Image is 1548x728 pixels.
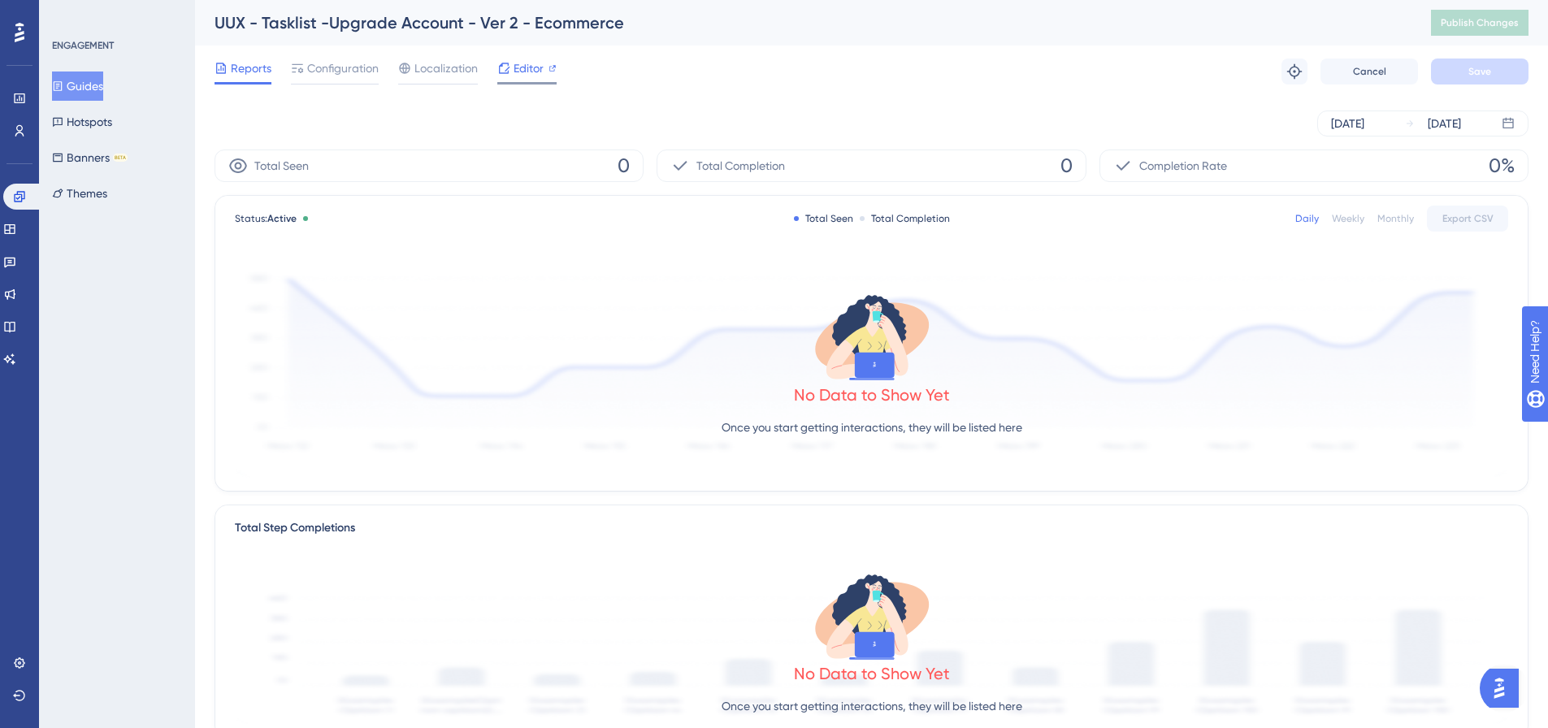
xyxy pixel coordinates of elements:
[1331,114,1364,133] div: [DATE]
[1431,10,1528,36] button: Publish Changes
[52,107,112,136] button: Hotspots
[215,11,1390,34] div: UUX - Tasklist -Upgrade Account - Ver 2 - Ecommerce
[1295,212,1319,225] div: Daily
[52,143,128,172] button: BannersBETA
[52,179,107,208] button: Themes
[860,212,950,225] div: Total Completion
[235,212,297,225] span: Status:
[1320,58,1418,84] button: Cancel
[696,156,785,175] span: Total Completion
[52,39,114,52] div: ENGAGEMENT
[113,154,128,162] div: BETA
[1353,65,1386,78] span: Cancel
[1428,114,1461,133] div: [DATE]
[1427,206,1508,232] button: Export CSV
[794,662,950,685] div: No Data to Show Yet
[1332,212,1364,225] div: Weekly
[794,212,853,225] div: Total Seen
[231,58,271,78] span: Reports
[254,156,309,175] span: Total Seen
[1441,16,1519,29] span: Publish Changes
[1442,212,1494,225] span: Export CSV
[514,58,544,78] span: Editor
[722,696,1022,716] p: Once you start getting interactions, they will be listed here
[38,4,102,24] span: Need Help?
[307,58,379,78] span: Configuration
[794,383,950,406] div: No Data to Show Yet
[1431,58,1528,84] button: Save
[1468,65,1491,78] span: Save
[1377,212,1414,225] div: Monthly
[722,418,1022,437] p: Once you start getting interactions, they will be listed here
[1480,664,1528,713] iframe: UserGuiding AI Assistant Launcher
[1139,156,1227,175] span: Completion Rate
[1489,153,1515,179] span: 0%
[235,518,355,538] div: Total Step Completions
[52,71,103,101] button: Guides
[414,58,478,78] span: Localization
[1060,153,1073,179] span: 0
[618,153,630,179] span: 0
[267,213,297,224] span: Active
